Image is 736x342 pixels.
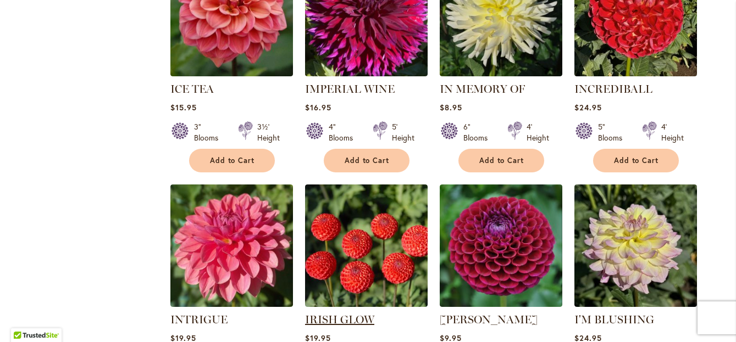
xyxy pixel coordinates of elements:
[170,68,293,79] a: ICE TEA
[574,299,697,309] a: I’M BLUSHING
[574,313,654,326] a: I'M BLUSHING
[440,299,562,309] a: Ivanetti
[440,82,525,96] a: IN MEMORY OF
[440,313,538,326] a: [PERSON_NAME]
[458,149,544,172] button: Add to Cart
[170,184,293,307] img: INTRIGUE
[440,102,462,113] span: $8.95
[8,303,39,334] iframe: Launch Accessibility Center
[661,121,684,143] div: 4' Height
[305,299,428,309] a: IRISH GLOW
[170,313,228,326] a: INTRIGUE
[614,156,659,165] span: Add to Cart
[305,82,395,96] a: IMPERIAL WINE
[574,102,602,113] span: $24.95
[305,184,428,307] img: IRISH GLOW
[463,121,494,143] div: 6" Blooms
[440,68,562,79] a: IN MEMORY OF
[170,299,293,309] a: INTRIGUE
[305,313,374,326] a: IRISH GLOW
[345,156,390,165] span: Add to Cart
[527,121,549,143] div: 4' Height
[440,184,562,307] img: Ivanetti
[305,68,428,79] a: IMPERIAL WINE
[479,156,524,165] span: Add to Cart
[574,68,697,79] a: Incrediball
[574,184,697,307] img: I’M BLUSHING
[574,82,652,96] a: INCREDIBALL
[593,149,679,172] button: Add to Cart
[392,121,414,143] div: 5' Height
[598,121,629,143] div: 5" Blooms
[305,102,331,113] span: $16.95
[210,156,255,165] span: Add to Cart
[170,82,214,96] a: ICE TEA
[194,121,225,143] div: 3" Blooms
[329,121,359,143] div: 4" Blooms
[257,121,280,143] div: 3½' Height
[324,149,409,172] button: Add to Cart
[170,102,197,113] span: $15.95
[189,149,275,172] button: Add to Cart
